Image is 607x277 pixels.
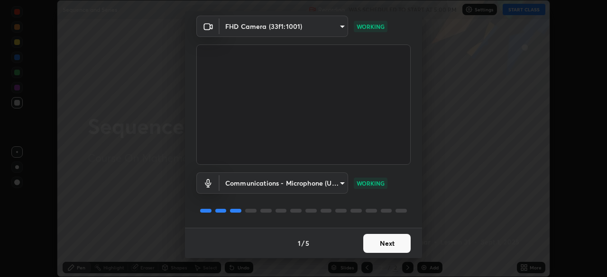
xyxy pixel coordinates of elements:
h4: / [302,238,304,248]
p: WORKING [357,179,385,188]
button: Next [363,234,411,253]
div: FHD Camera (33f1:1001) [220,172,348,194]
div: FHD Camera (33f1:1001) [220,16,348,37]
h4: 5 [305,238,309,248]
p: WORKING [357,22,385,31]
h4: 1 [298,238,301,248]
